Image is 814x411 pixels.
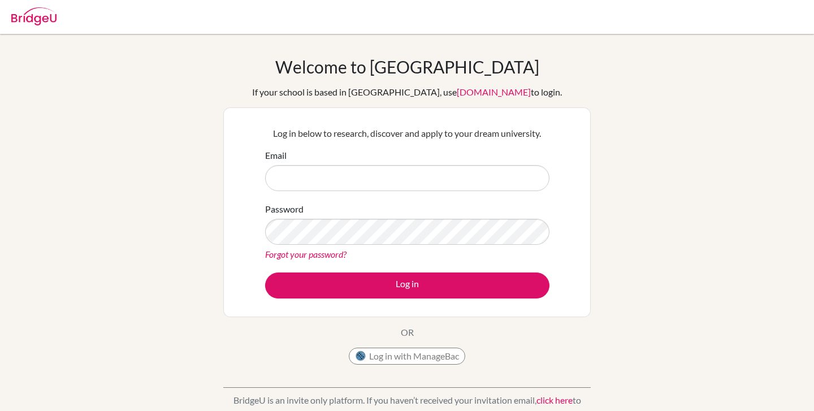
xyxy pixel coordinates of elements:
a: Forgot your password? [265,249,347,259]
p: Log in below to research, discover and apply to your dream university. [265,127,549,140]
button: Log in with ManageBac [349,348,465,365]
a: click here [536,395,573,405]
label: Email [265,149,287,162]
label: Password [265,202,304,216]
p: OR [401,326,414,339]
h1: Welcome to [GEOGRAPHIC_DATA] [275,57,539,77]
div: If your school is based in [GEOGRAPHIC_DATA], use to login. [252,85,562,99]
a: [DOMAIN_NAME] [457,86,531,97]
img: Bridge-U [11,7,57,25]
button: Log in [265,272,549,298]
